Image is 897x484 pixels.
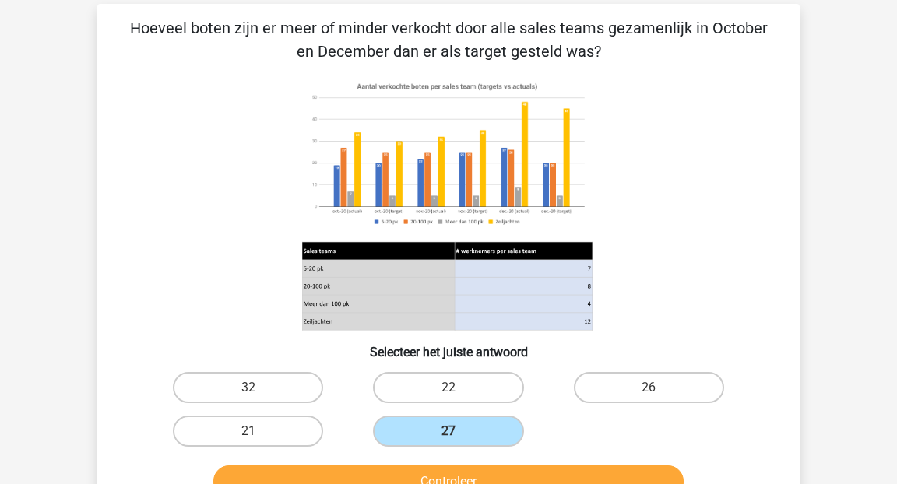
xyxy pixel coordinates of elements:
label: 32 [173,372,323,403]
label: 21 [173,416,323,447]
h6: Selecteer het juiste antwoord [122,332,775,359]
label: 26 [574,372,724,403]
label: 27 [373,416,523,447]
label: 22 [373,372,523,403]
p: Hoeveel boten zijn er meer of minder verkocht door alle sales teams gezamenlijk in October en Dec... [122,16,775,63]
